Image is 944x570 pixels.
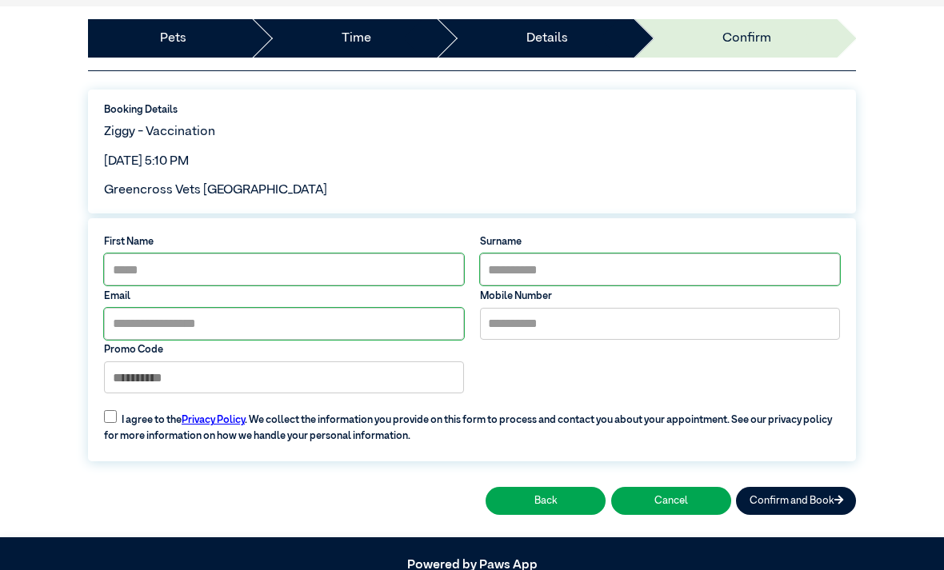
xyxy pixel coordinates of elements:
[104,155,189,168] span: [DATE] 5:10 PM
[480,234,840,249] label: Surname
[104,102,840,118] label: Booking Details
[611,487,731,515] button: Cancel
[104,410,117,423] input: I agree to thePrivacy Policy. We collect the information you provide on this form to process and ...
[104,184,327,197] span: Greencross Vets [GEOGRAPHIC_DATA]
[736,487,856,515] button: Confirm and Book
[486,487,606,515] button: Back
[96,401,847,444] label: I agree to the . We collect the information you provide on this form to process and contact you a...
[104,289,464,304] label: Email
[526,29,568,48] a: Details
[182,415,245,425] a: Privacy Policy
[160,29,186,48] a: Pets
[104,234,464,249] label: First Name
[104,126,215,138] span: Ziggy - Vaccination
[480,289,840,304] label: Mobile Number
[104,342,464,357] label: Promo Code
[342,29,371,48] a: Time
